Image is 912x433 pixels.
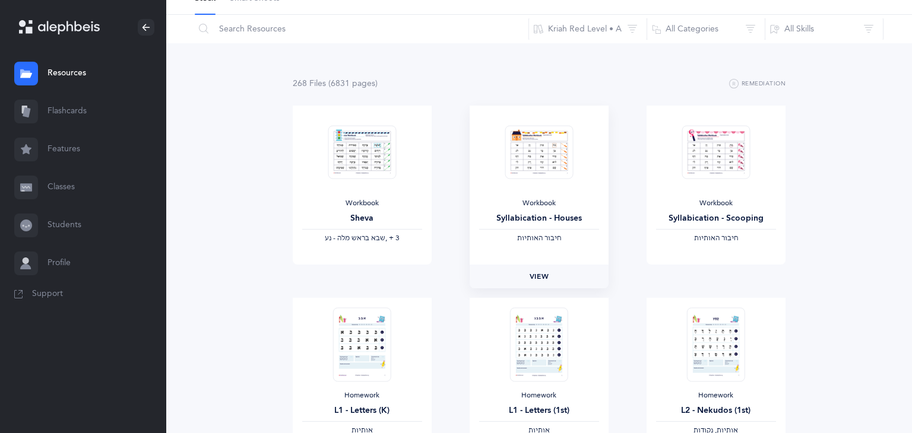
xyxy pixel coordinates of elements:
[682,125,750,179] img: Syllabication-Workbook-Level-1-EN_Red_Scooping_thumbnail_1741114434.png
[194,15,529,43] input: Search Resources
[729,77,786,91] button: Remediation
[293,79,326,88] span: 268 File
[302,212,422,225] div: Sheva
[530,271,549,282] span: View
[333,307,391,381] img: Homework_L1_Letters_R_EN_thumbnail_1731214661.png
[528,15,647,43] button: Kriah Red Level • A
[479,391,599,400] div: Homework
[302,405,422,417] div: L1 - Letters (K)
[656,212,776,225] div: Syllabication - Scooping
[328,125,396,179] img: Sheva-Workbook-Red_EN_thumbnail_1754012358.png
[302,391,422,400] div: Homework
[372,79,375,88] span: s
[765,15,883,43] button: All Skills
[325,234,385,242] span: ‫שבא בראש מלה - נע‬
[479,212,599,225] div: Syllabication - Houses
[505,125,573,179] img: Syllabication-Workbook-Level-1-EN_Red_Houses_thumbnail_1741114032.png
[694,234,738,242] span: ‫חיבור האותיות‬
[302,199,422,208] div: Workbook
[647,15,765,43] button: All Categories
[322,79,326,88] span: s
[32,288,63,300] span: Support
[656,199,776,208] div: Workbook
[510,307,568,381] img: Homework_L1_Letters_O_Red_EN_thumbnail_1731215195.png
[656,405,776,417] div: L2 - Nekudos (1st)
[302,234,422,243] div: ‪, + 3‬
[328,79,378,88] span: (6831 page )
[656,391,776,400] div: Homework
[479,405,599,417] div: L1 - Letters (1st)
[517,234,561,242] span: ‫חיבור האותיות‬
[470,265,609,288] a: View
[687,307,745,381] img: Homework_L2_Nekudos_R_EN_1_thumbnail_1731617499.png
[479,199,599,208] div: Workbook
